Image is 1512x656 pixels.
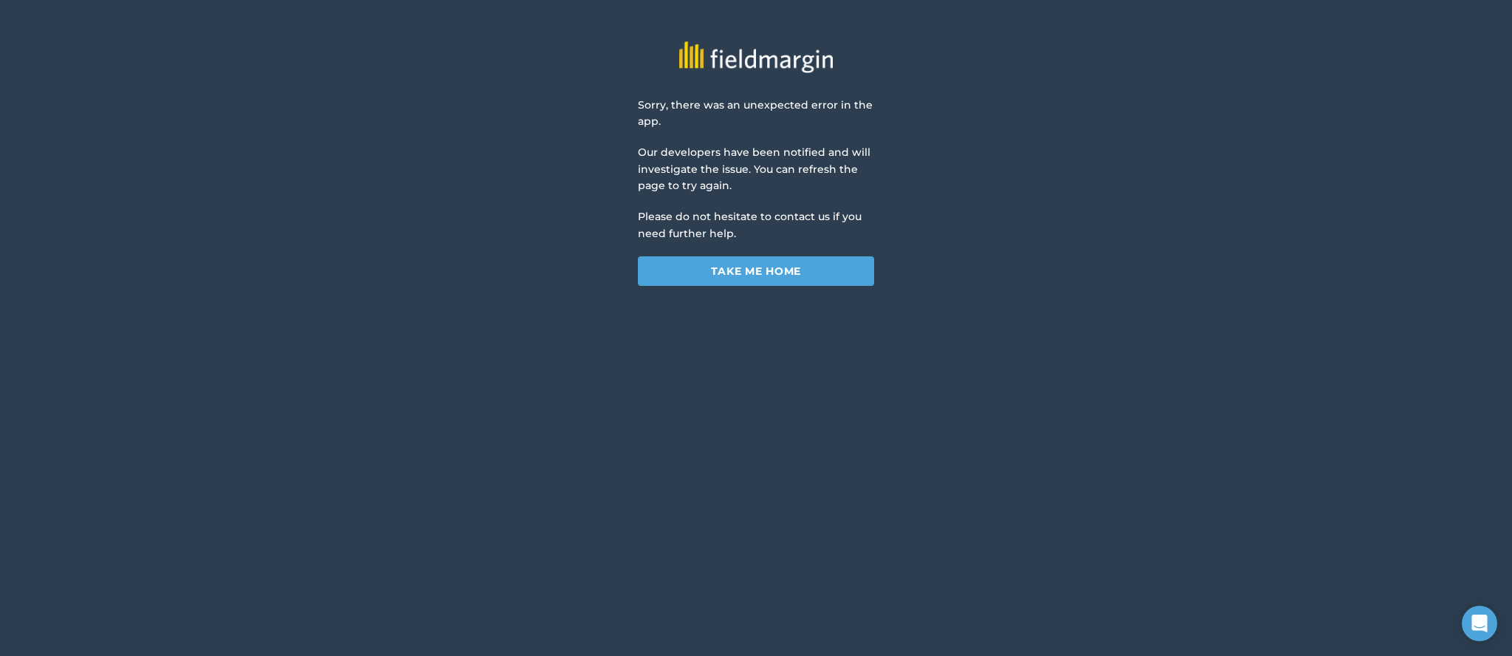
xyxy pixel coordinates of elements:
div: Open Intercom Messenger [1462,606,1497,641]
a: Take me home [638,256,874,286]
p: Please do not hesitate to contact us if you need further help. [638,208,874,242]
p: Sorry, there was an unexpected error in the app. [638,97,874,130]
p: Our developers have been notified and will investigate the issue. You can refresh the page to try... [638,144,874,194]
img: fieldmargin logo [679,41,833,73]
